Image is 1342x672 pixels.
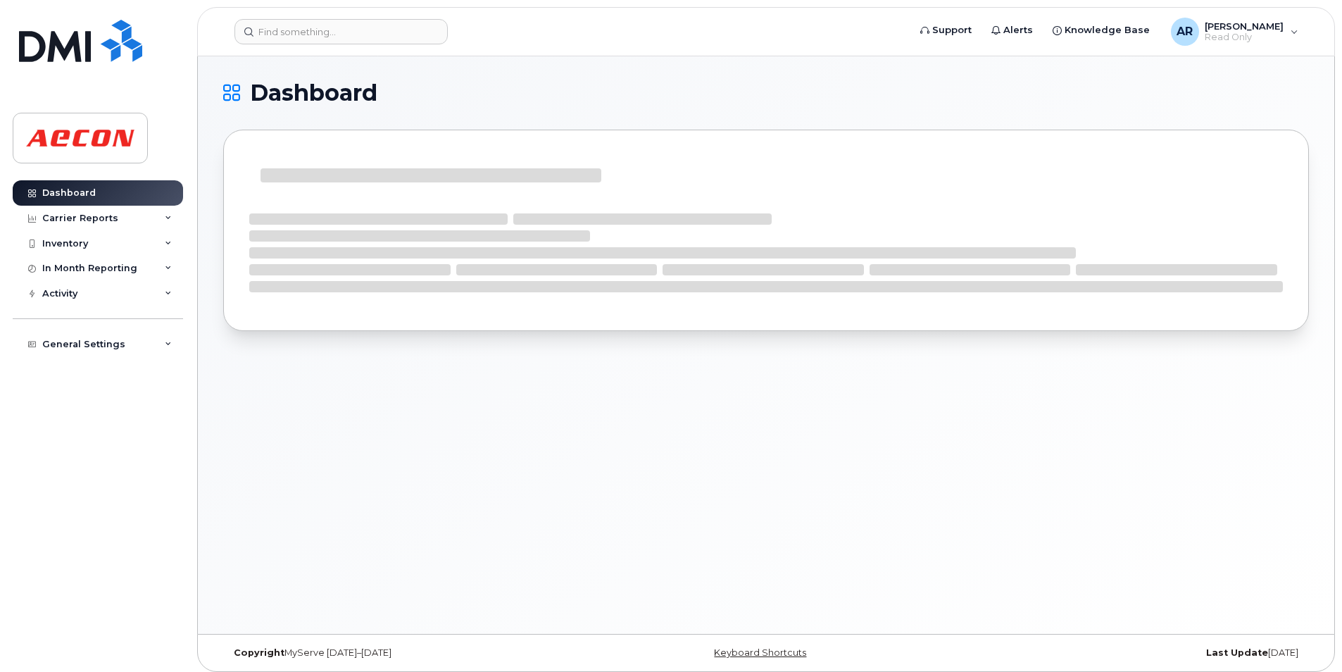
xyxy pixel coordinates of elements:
[234,647,284,658] strong: Copyright
[250,82,377,104] span: Dashboard
[1206,647,1268,658] strong: Last Update
[947,647,1309,659] div: [DATE]
[714,647,806,658] a: Keyboard Shortcuts
[223,647,585,659] div: MyServe [DATE]–[DATE]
